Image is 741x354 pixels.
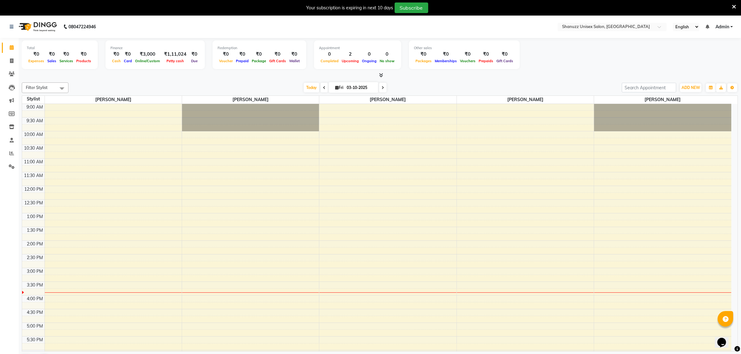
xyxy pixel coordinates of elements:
[682,85,700,90] span: ADD NEW
[288,59,301,63] span: Wallet
[26,85,48,90] span: Filter Stylist
[395,2,428,13] button: Subscribe
[340,51,360,58] div: 2
[190,59,199,63] span: Due
[134,59,162,63] span: Online/Custom
[495,51,515,58] div: ₹0
[58,59,75,63] span: Services
[26,241,45,247] div: 2:00 PM
[75,51,93,58] div: ₹0
[680,83,701,92] button: ADD NEW
[288,51,301,58] div: ₹0
[26,254,45,261] div: 2:30 PM
[75,59,93,63] span: Products
[46,51,58,58] div: ₹0
[27,59,46,63] span: Expenses
[26,323,45,329] div: 5:00 PM
[45,96,182,104] span: [PERSON_NAME]
[26,104,45,110] div: 9:00 AM
[594,96,731,104] span: [PERSON_NAME]
[23,145,45,151] div: 10:30 AM
[715,329,735,348] iframe: chat widget
[189,51,200,58] div: ₹0
[110,51,122,58] div: ₹0
[165,59,185,63] span: Petty cash
[319,51,340,58] div: 0
[334,85,345,90] span: Fri
[378,59,396,63] span: No show
[23,200,45,206] div: 12:30 PM
[234,51,250,58] div: ₹0
[414,51,433,58] div: ₹0
[319,59,340,63] span: Completed
[26,309,45,316] div: 4:30 PM
[46,59,58,63] span: Sales
[378,51,396,58] div: 0
[26,337,45,343] div: 5:30 PM
[26,213,45,220] div: 1:00 PM
[110,59,122,63] span: Cash
[477,59,495,63] span: Prepaids
[340,59,360,63] span: Upcoming
[319,45,396,51] div: Appointment
[307,5,393,11] div: Your subscription is expiring in next 10 days
[433,51,458,58] div: ₹0
[622,83,676,92] input: Search Appointment
[345,83,376,92] input: 2025-10-03
[23,159,45,165] div: 11:00 AM
[477,51,495,58] div: ₹0
[457,96,594,104] span: [PERSON_NAME]
[23,172,45,179] div: 11:30 AM
[268,51,288,58] div: ₹0
[22,96,45,102] div: Stylist
[23,131,45,138] div: 10:00 AM
[360,51,378,58] div: 0
[414,45,515,51] div: Other sales
[360,59,378,63] span: Ongoing
[26,227,45,234] div: 1:30 PM
[162,51,189,58] div: ₹1,11,024
[304,83,319,92] span: Today
[23,186,45,193] div: 12:00 PM
[110,45,200,51] div: Finance
[58,51,75,58] div: ₹0
[122,59,134,63] span: Card
[26,296,45,302] div: 4:00 PM
[234,59,250,63] span: Prepaid
[68,18,96,35] b: 08047224946
[16,18,59,35] img: logo
[319,96,456,104] span: [PERSON_NAME]
[26,118,45,124] div: 9:30 AM
[182,96,319,104] span: [PERSON_NAME]
[433,59,458,63] span: Memberships
[218,51,234,58] div: ₹0
[414,59,433,63] span: Packages
[495,59,515,63] span: Gift Cards
[218,59,234,63] span: Voucher
[458,59,477,63] span: Vouchers
[250,59,268,63] span: Package
[218,45,301,51] div: Redemption
[268,59,288,63] span: Gift Cards
[458,51,477,58] div: ₹0
[26,268,45,275] div: 3:00 PM
[134,51,162,58] div: ₹3,000
[250,51,268,58] div: ₹0
[26,282,45,288] div: 3:30 PM
[715,24,729,30] span: Admin
[27,51,46,58] div: ₹0
[27,45,93,51] div: Total
[122,51,134,58] div: ₹0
